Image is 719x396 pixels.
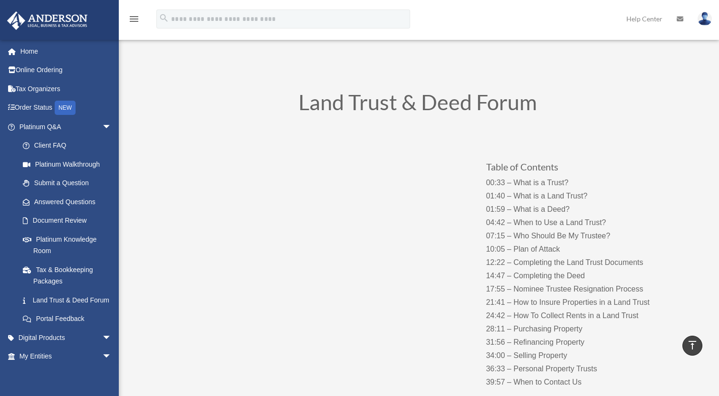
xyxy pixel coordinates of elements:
[7,347,126,366] a: My Entitiesarrow_drop_down
[698,12,712,26] img: User Pic
[13,291,121,310] a: Land Trust & Deed Forum
[161,92,674,118] h1: Land Trust & Deed Forum
[13,155,126,174] a: Platinum Walkthrough
[687,339,698,351] i: vertical_align_top
[102,117,121,137] span: arrow_drop_down
[486,176,674,389] p: 00:33 – What is a Trust? 01:40 – What is a Land Trust? 01:59 – What is a Deed? 04:42 – When to Us...
[7,61,126,80] a: Online Ordering
[486,162,674,176] h3: Table of Contents
[159,13,169,23] i: search
[7,42,126,61] a: Home
[13,211,126,230] a: Document Review
[13,230,126,260] a: Platinum Knowledge Room
[55,101,76,115] div: NEW
[13,174,126,193] a: Submit a Question
[13,310,126,329] a: Portal Feedback
[128,17,140,25] a: menu
[13,260,126,291] a: Tax & Bookkeeping Packages
[13,136,126,155] a: Client FAQ
[7,117,126,136] a: Platinum Q&Aarrow_drop_down
[682,336,702,356] a: vertical_align_top
[102,328,121,348] span: arrow_drop_down
[13,192,126,211] a: Answered Questions
[128,13,140,25] i: menu
[4,11,90,30] img: Anderson Advisors Platinum Portal
[7,79,126,98] a: Tax Organizers
[102,347,121,367] span: arrow_drop_down
[7,328,126,347] a: Digital Productsarrow_drop_down
[7,98,126,118] a: Order StatusNEW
